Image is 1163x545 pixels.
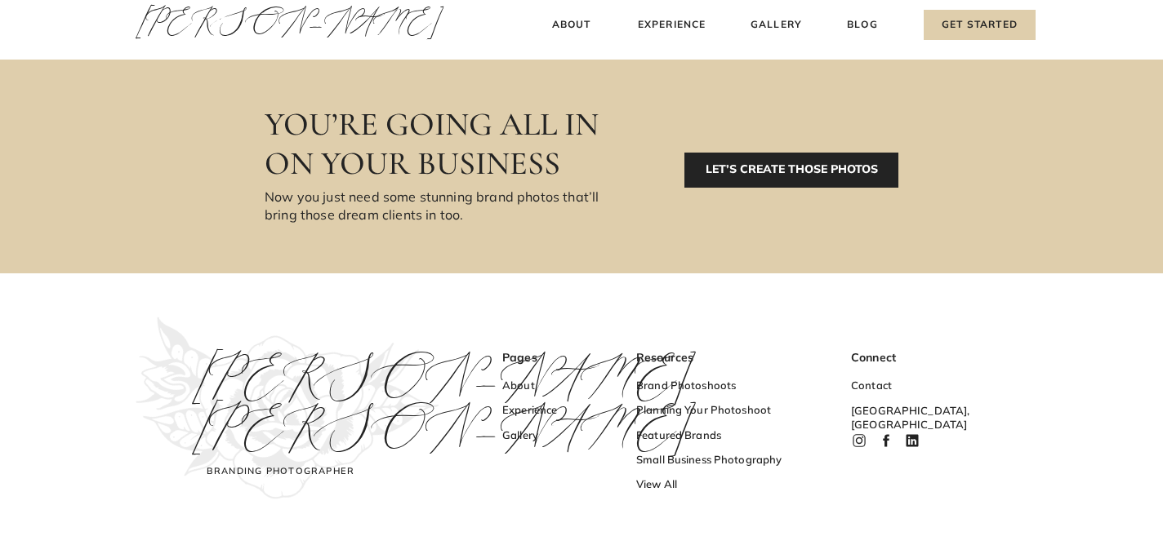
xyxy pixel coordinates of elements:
a: Get Started [924,10,1036,40]
a: About [547,16,595,33]
a: Gallery [749,16,804,33]
a: Brand Photoshoots [636,379,795,396]
h3: Branding Photographer [202,465,359,482]
h3: Now you just need some stunning brand photos that’ll bring those dream clients in too. [265,188,603,228]
a: LET’S CREATE THOSE PHOTOS [684,153,898,188]
a: [PERSON_NAME][PERSON_NAME] [192,355,380,458]
h3: You’re going all in on your business [265,104,603,188]
a: Small Business Photography [636,453,795,470]
h3: Connect [851,350,948,367]
a: Planning Your Photoshoot [636,403,795,420]
a: View All [636,477,795,494]
h3: [PERSON_NAME] [PERSON_NAME] [192,355,380,458]
a: Featured Brands [636,428,795,445]
a: Experience [635,16,708,33]
a: Contact [851,379,948,396]
h3: [GEOGRAPHIC_DATA], [GEOGRAPHIC_DATA] [851,404,957,421]
a: Blog [844,16,881,33]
